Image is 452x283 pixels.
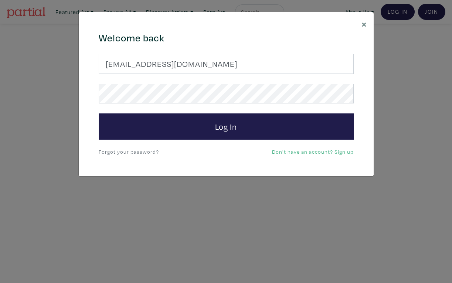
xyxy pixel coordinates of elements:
[361,17,367,30] span: ×
[99,54,354,74] input: Your email
[99,32,354,44] h4: Welcome back
[99,113,354,140] button: Log In
[355,12,374,35] button: Close
[272,148,354,155] a: Don't have an account? Sign up
[99,148,159,155] a: Forgot your password?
